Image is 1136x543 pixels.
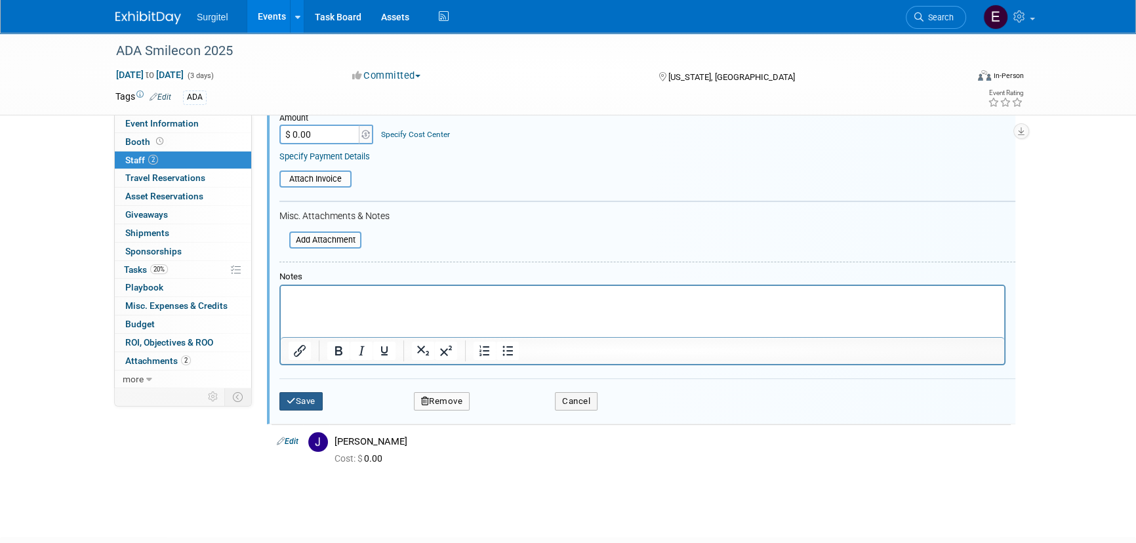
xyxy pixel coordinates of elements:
a: Edit [277,437,298,446]
a: Booth [115,133,251,151]
span: 20% [150,264,168,274]
span: 2 [181,355,191,365]
button: Remove [414,392,470,411]
span: Asset Reservations [125,191,203,201]
td: Toggle Event Tabs [225,388,252,405]
span: Booth [125,136,166,147]
span: Event Information [125,118,199,129]
button: Superscript [435,342,457,360]
span: Attachments [125,355,191,366]
span: Playbook [125,282,163,292]
span: more [123,374,144,384]
a: Asset Reservations [115,188,251,205]
a: Event Information [115,115,251,132]
a: Attachments2 [115,352,251,370]
a: Search [906,6,966,29]
button: Subscript [412,342,434,360]
span: [DATE] [DATE] [115,69,184,81]
button: Underline [373,342,396,360]
button: Committed [348,69,426,83]
a: Budget [115,315,251,333]
button: Cancel [555,392,598,411]
a: Giveaways [115,206,251,224]
img: Format-Inperson.png [978,70,991,81]
div: In-Person [993,71,1024,81]
span: Tasks [124,264,168,275]
span: Sponsorships [125,246,182,256]
a: Edit [150,92,171,102]
img: ExhibitDay [115,11,181,24]
button: Save [279,392,323,411]
a: more [115,371,251,388]
a: Playbook [115,279,251,296]
div: Event Format [889,68,1024,88]
span: Surgitel [197,12,228,22]
a: Staff2 [115,151,251,169]
td: Personalize Event Tab Strip [202,388,225,405]
img: J.jpg [308,432,328,452]
a: Sponsorships [115,243,251,260]
span: 2 [148,155,158,165]
div: Amount [279,113,375,125]
span: 0.00 [335,453,388,464]
span: Shipments [125,228,169,238]
span: Staff [125,155,158,165]
td: Tags [115,90,171,105]
a: Tasks20% [115,261,251,279]
span: [US_STATE], [GEOGRAPHIC_DATA] [668,72,794,82]
a: Specify Payment Details [279,151,370,161]
span: Budget [125,319,155,329]
a: Specify Cost Center [381,130,450,139]
div: [PERSON_NAME] [335,435,1005,448]
a: Travel Reservations [115,169,251,187]
span: to [144,70,156,80]
span: (3 days) [186,71,214,80]
span: ROI, Objectives & ROO [125,337,213,348]
span: Booth not reserved yet [153,136,166,146]
button: Bullet list [497,342,519,360]
a: Misc. Expenses & Credits [115,297,251,315]
div: ADA Smilecon 2025 [112,39,946,63]
button: Italic [350,342,373,360]
div: Misc. Attachments & Notes [279,211,1015,222]
button: Numbered list [474,342,496,360]
a: ROI, Objectives & ROO [115,334,251,352]
iframe: Rich Text Area [281,286,1004,337]
button: Insert/edit link [289,342,311,360]
div: ADA [183,90,207,104]
div: Event Rating [988,90,1023,96]
a: Shipments [115,224,251,242]
span: Misc. Expenses & Credits [125,300,228,311]
div: Notes [279,271,1005,283]
button: Bold [327,342,350,360]
span: Travel Reservations [125,172,205,183]
img: Event Coordinator [983,5,1008,30]
span: Search [923,12,954,22]
span: Giveaways [125,209,168,220]
span: Cost: $ [335,453,364,464]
